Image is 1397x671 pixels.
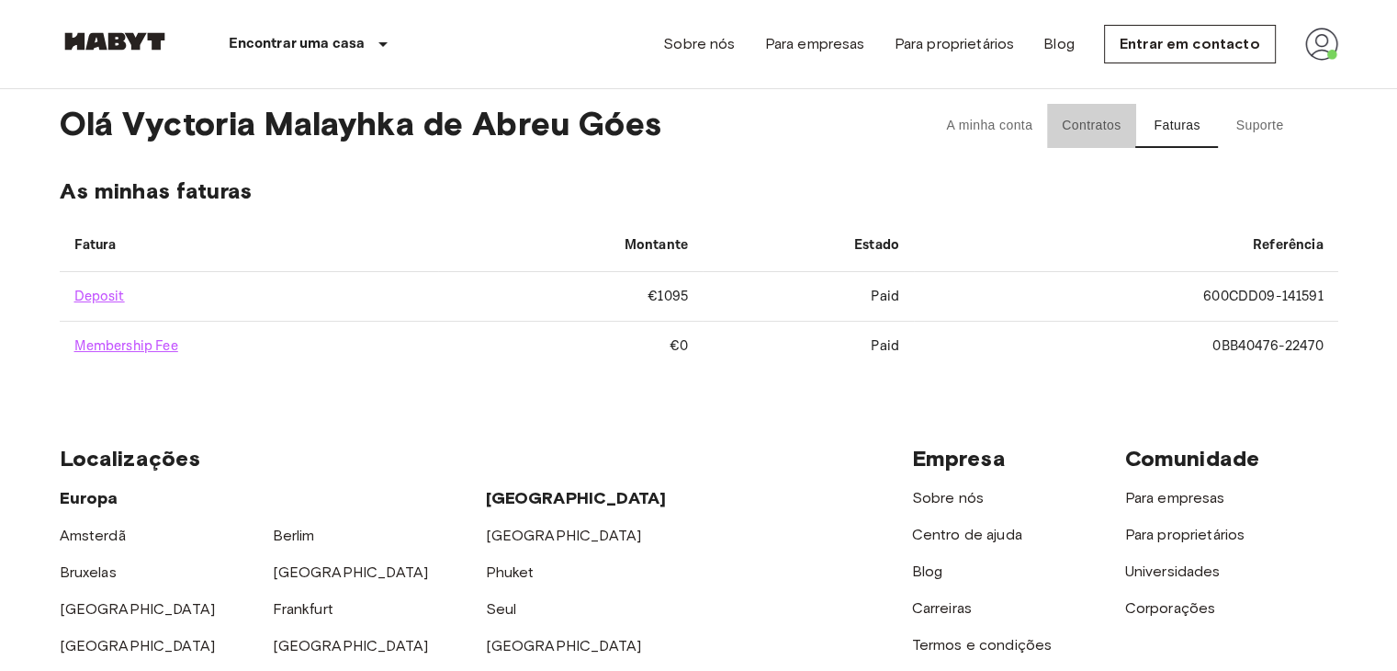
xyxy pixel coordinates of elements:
a: Termos e condições [912,636,1053,654]
a: Universidades [1125,563,1221,580]
button: Suporte [1219,104,1301,148]
span: Europa [60,488,118,508]
a: Frankfurt [273,600,333,618]
td: €0 [438,322,703,370]
a: Sobre nós [912,489,984,506]
a: Corporações [1125,599,1216,617]
table: invoices table [60,220,1338,371]
img: avatar [1305,28,1338,61]
th: Referência [914,220,1338,272]
th: Estado [703,220,914,272]
a: [GEOGRAPHIC_DATA] [273,637,429,654]
a: [GEOGRAPHIC_DATA] [486,637,642,654]
td: Paid [703,272,914,322]
p: Encontrar uma casa [229,33,366,55]
a: Carreiras [912,599,972,617]
span: [GEOGRAPHIC_DATA] [486,488,667,508]
button: A minha conta [931,104,1047,148]
a: Para proprietários [894,33,1014,55]
span: Localizações [60,445,201,472]
button: Faturas [1136,104,1219,148]
a: Seul [486,600,517,618]
td: Paid [703,322,914,370]
a: Berlim [273,527,315,544]
span: Empresa [912,445,1006,472]
td: 0BB40476-22470 [914,322,1338,370]
a: Para proprietários [1125,526,1245,543]
td: 600CDD09-141591 [914,272,1338,322]
td: €1095 [438,272,703,322]
a: [GEOGRAPHIC_DATA] [486,527,642,544]
span: As minhas faturas [60,177,1338,205]
a: [GEOGRAPHIC_DATA] [60,600,216,618]
a: Deposit [74,288,125,305]
a: Para empresas [765,33,865,55]
a: Phuket [486,563,535,581]
th: Montante [438,220,703,272]
a: Para empresas [1125,489,1225,506]
a: Blog [912,563,943,580]
button: Contratos [1047,104,1135,148]
th: Fatura [60,220,439,272]
a: Membership Fee [74,337,178,355]
a: Sobre nós [663,33,735,55]
span: Comunidade [1125,445,1260,472]
a: Amsterdã [60,527,126,544]
span: Olá Vyctoria Malayhka de Abreu Góes [60,104,881,148]
img: Habyt [60,32,170,51]
a: Centro de ajuda [912,526,1022,543]
a: [GEOGRAPHIC_DATA] [273,563,429,581]
a: Bruxelas [60,563,117,581]
a: Blog [1043,33,1075,55]
a: Entrar em contacto [1104,25,1276,63]
a: [GEOGRAPHIC_DATA] [60,637,216,654]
